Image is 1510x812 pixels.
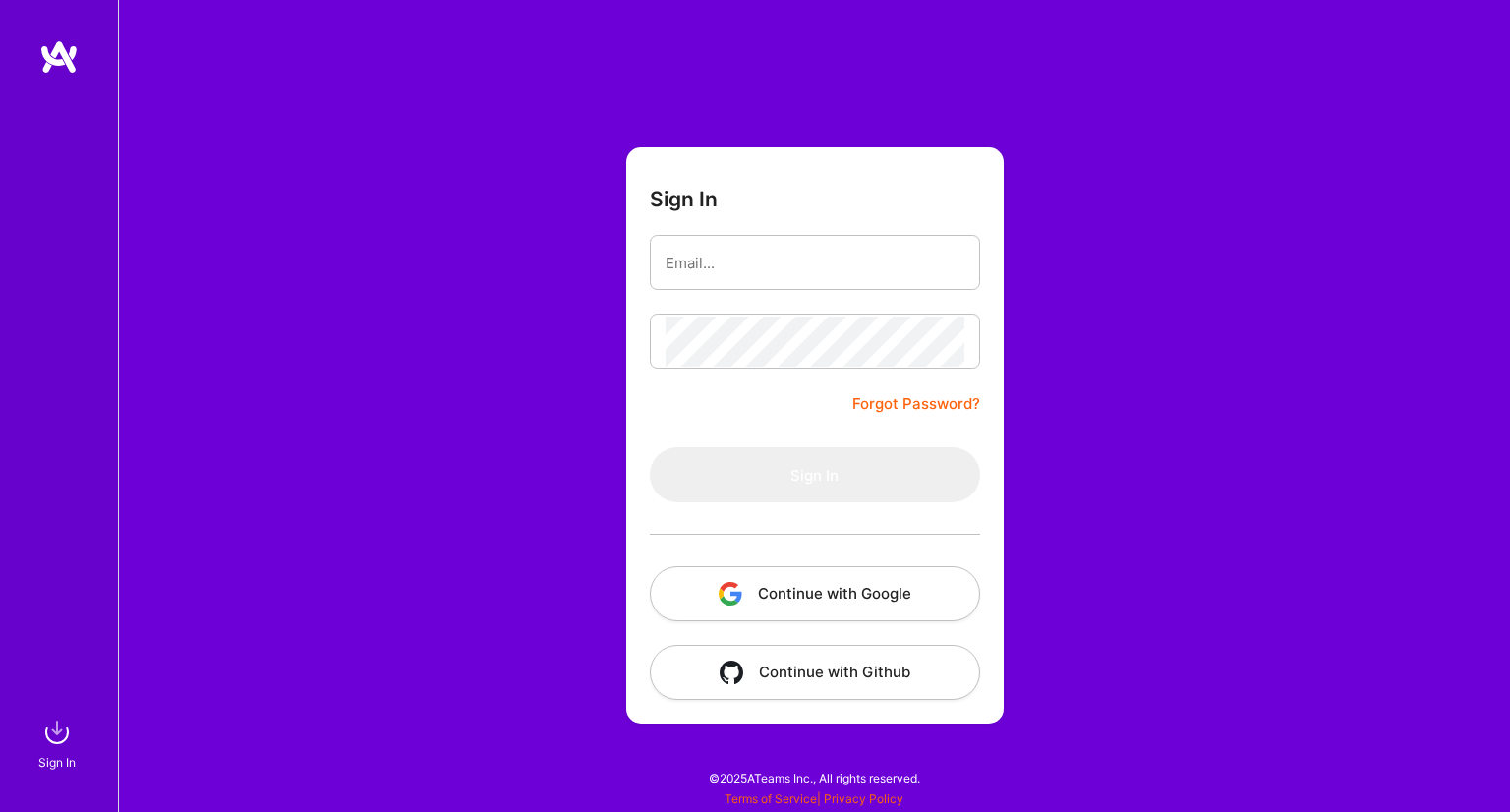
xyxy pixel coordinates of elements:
[650,645,980,700] button: Continue with Github
[824,791,903,806] a: Privacy Policy
[720,661,743,684] img: icon
[650,187,718,211] h3: Sign In
[666,238,964,288] input: Email...
[725,791,817,806] a: Terms of Service
[650,566,980,621] button: Continue with Google
[41,713,77,773] a: sign inSign In
[39,39,79,75] img: logo
[719,582,742,606] img: icon
[118,753,1510,802] div: © 2025 ATeams Inc., All rights reserved.
[725,791,903,806] span: |
[852,392,980,416] a: Forgot Password?
[650,447,980,502] button: Sign In
[37,713,77,752] img: sign in
[38,752,76,773] div: Sign In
